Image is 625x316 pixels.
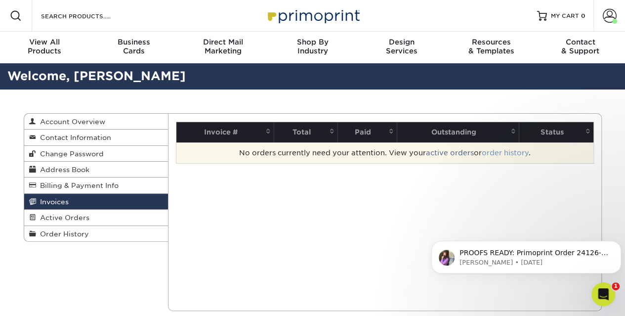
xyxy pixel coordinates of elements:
a: Account Overview [24,114,168,130]
span: 1 [612,282,620,290]
a: Change Password [24,146,168,162]
th: Total [274,122,337,142]
span: Account Overview [36,118,105,126]
a: Billing & Payment Info [24,178,168,193]
a: Contact& Support [536,32,625,63]
iframe: Intercom live chat [591,282,615,306]
div: & Support [536,38,625,55]
a: order history [482,149,529,157]
img: Primoprint [263,5,362,26]
input: SEARCH PRODUCTS..... [40,10,136,22]
a: active orders [426,149,474,157]
span: 0 [581,12,585,19]
span: Change Password [36,150,104,158]
th: Paid [337,122,397,142]
span: Order History [36,230,89,238]
span: Resources [447,38,536,46]
div: Industry [268,38,357,55]
td: No orders currently need your attention. View your or . [176,142,593,163]
span: Invoices [36,198,69,206]
span: MY CART [551,12,579,20]
span: Contact [536,38,625,46]
div: Cards [89,38,179,55]
span: Design [357,38,447,46]
span: Billing & Payment Info [36,181,119,189]
a: BusinessCards [89,32,179,63]
th: Status [519,122,593,142]
a: Shop ByIndustry [268,32,357,63]
span: Address Book [36,166,89,174]
a: DesignServices [357,32,447,63]
div: Marketing [178,38,268,55]
span: Active Orders [36,214,89,222]
a: Contact Information [24,130,168,145]
iframe: Intercom notifications message [427,220,625,289]
th: Outstanding [397,122,519,142]
iframe: Google Customer Reviews [2,286,84,313]
th: Invoice # [176,122,274,142]
div: & Templates [447,38,536,55]
a: Order History [24,226,168,241]
span: Shop By [268,38,357,46]
div: Services [357,38,447,55]
a: Active Orders [24,210,168,226]
span: Direct Mail [178,38,268,46]
a: Invoices [24,194,168,210]
span: Contact Information [36,134,111,141]
a: Direct MailMarketing [178,32,268,63]
span: Business [89,38,179,46]
a: Address Book [24,162,168,178]
a: Resources& Templates [447,32,536,63]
